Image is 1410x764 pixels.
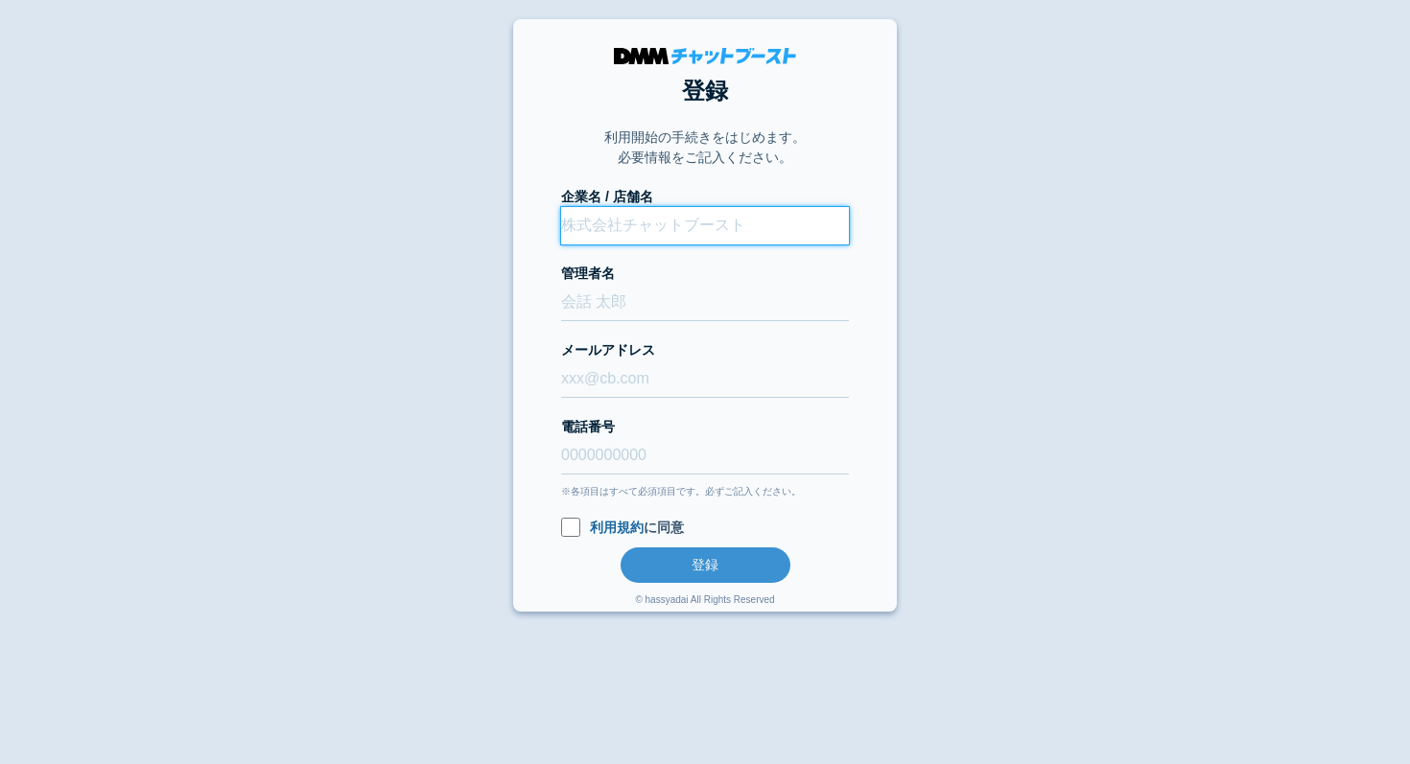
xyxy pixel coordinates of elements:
[590,520,644,535] a: 利用規約
[614,48,796,64] img: DMMチャットブースト
[561,284,849,321] input: 会話 太郎
[561,417,849,437] label: 電話番号
[561,360,849,398] input: xxx@cb.com
[604,127,806,168] p: 利用開始の手続きをはじめます。 必要情報をご記入ください。
[621,547,790,583] button: 登録
[561,484,849,498] div: ※各項目はすべて必須項目です。必ずご記入ください。
[561,518,580,537] input: 利用規約に同意
[561,437,849,475] input: 0000000000
[561,518,849,538] label: に同意
[561,207,849,244] input: 株式会社チャットブースト
[561,187,849,207] label: 企業名 / 店舗名
[561,74,849,108] h1: 登録
[561,340,849,360] label: メールアドレス
[635,592,774,612] div: © hassyadai All Rights Reserved
[561,264,849,284] label: 管理者名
